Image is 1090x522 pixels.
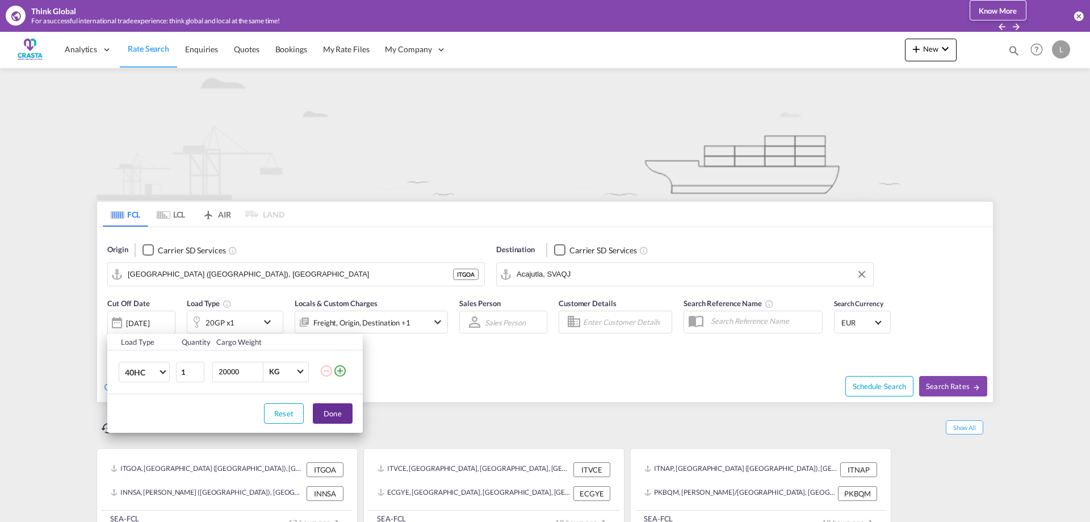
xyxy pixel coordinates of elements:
button: Done [313,403,353,424]
md-select: Choose: 40HC [119,362,170,382]
div: KG [269,367,279,376]
md-icon: icon-plus-circle-outline [333,364,347,378]
th: Load Type [107,334,175,350]
input: Enter Weight [217,362,263,382]
th: Quantity [175,334,210,350]
md-icon: icon-minus-circle-outline [320,364,333,378]
input: Qty [176,362,204,382]
div: Cargo Weight [216,337,313,347]
span: 40HC [125,367,158,378]
button: Reset [264,403,304,424]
